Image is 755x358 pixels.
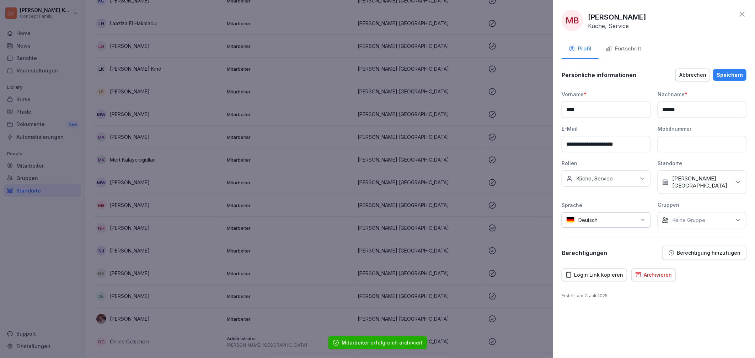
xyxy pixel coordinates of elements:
[566,271,623,279] div: Login Link kopieren
[576,175,613,182] p: Küche, Service
[562,10,583,31] div: MB
[606,45,641,53] div: Fortschritt
[658,91,746,98] div: Nachname
[562,201,650,209] div: Sprache
[672,175,731,189] p: [PERSON_NAME] [GEOGRAPHIC_DATA]
[562,71,636,78] p: Persönliche informationen
[658,125,746,132] div: Mobilnummer
[679,71,706,79] div: Abbrechen
[658,201,746,208] div: Gruppen
[717,71,743,79] div: Speichern
[672,217,705,224] p: Keine Gruppe
[677,250,740,256] p: Berechtigung hinzufügen
[562,293,746,299] p: Erstellt am : 2. Juli 2025
[713,69,746,81] button: Speichern
[675,69,710,81] button: Abbrechen
[599,40,648,59] button: Fortschritt
[562,125,650,132] div: E-Mail
[631,268,676,281] button: Archivieren
[562,249,607,256] p: Berechtigungen
[566,217,575,223] img: de.svg
[562,91,650,98] div: Vorname
[658,159,746,167] div: Standorte
[562,268,627,281] button: Login Link kopieren
[588,22,629,29] p: Küche, Service
[569,45,591,53] div: Profil
[562,159,650,167] div: Rollen
[635,271,672,279] div: Archivieren
[588,12,646,22] p: [PERSON_NAME]
[562,212,650,228] div: Deutsch
[662,246,746,260] button: Berechtigung hinzufügen
[562,40,599,59] button: Profil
